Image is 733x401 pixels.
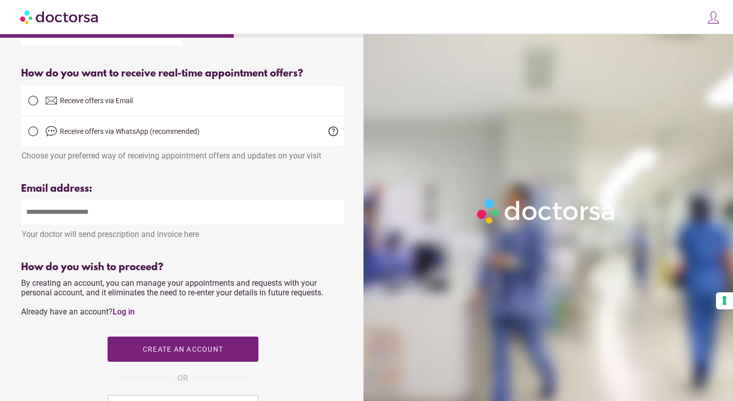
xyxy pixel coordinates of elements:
img: Doctorsa.com [20,6,100,28]
a: Log in [113,307,135,316]
span: By creating an account, you can manage your appointments and requests with your personal account,... [21,278,323,316]
div: Choose your preferred way of receiving appointment offers and updates on your visit [21,146,344,161]
span: help [327,125,339,137]
img: icons8-customer-100.png [706,11,720,25]
div: How do you want to receive real-time appointment offers? [21,68,344,79]
button: Create an account [108,337,258,362]
img: Logo-Doctorsa-trans-White-partial-flat.png [473,195,620,227]
span: OR [177,372,188,385]
img: chat [45,125,57,137]
span: Create an account [142,345,223,353]
div: Email address: [21,183,344,195]
span: Receive offers via WhatsApp (recommended) [60,127,200,135]
span: Receive offers via Email [60,97,133,105]
div: How do you wish to proceed? [21,262,344,273]
img: email [45,95,57,107]
button: Your consent preferences for tracking technologies [716,292,733,309]
div: Your doctor will send prescription and invoice here [21,224,344,239]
